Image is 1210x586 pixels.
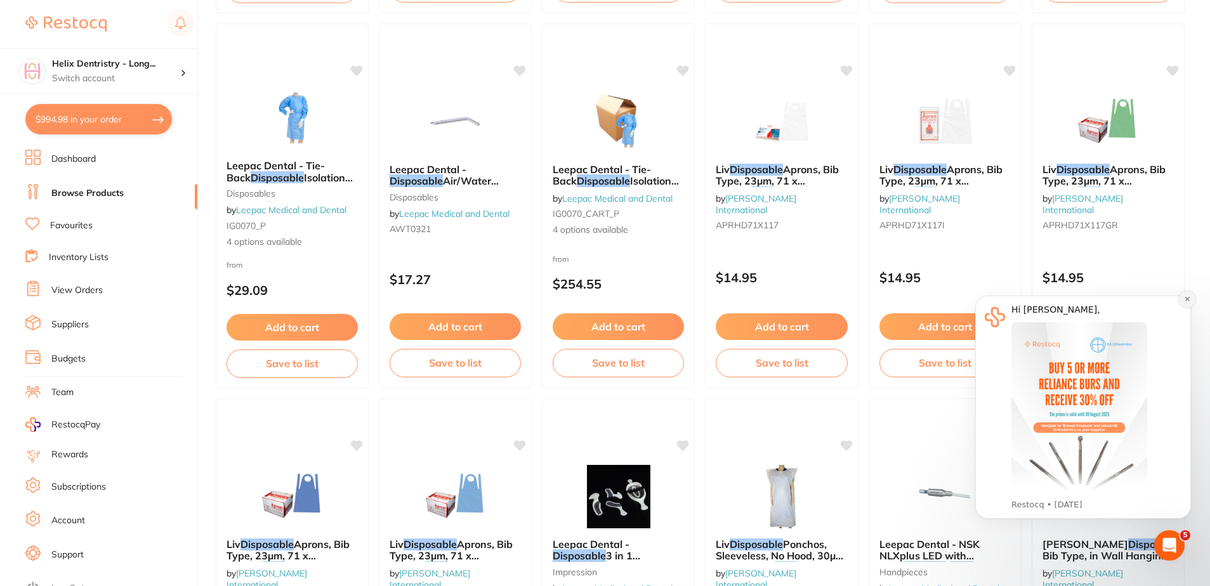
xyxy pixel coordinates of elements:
span: APRHD71X117GR [1042,219,1118,231]
b: Leepac Dental - Disposable Air/Water Syringe Tip (Metal Inner Core) - High Quality Dental Product [390,164,521,187]
span: Aprons, Bib Type, 23µm, 71 x 117cm, [716,163,839,199]
p: $14.95 [879,270,1011,285]
em: High [1078,186,1101,199]
em: High [262,561,285,574]
em: Disposable [730,163,783,176]
a: Suppliers [51,318,89,331]
span: by [1042,193,1123,216]
button: Add to cart [716,313,847,340]
p: $29.09 [227,283,358,297]
em: Disposable [240,538,294,550]
span: 4 options available [227,236,358,249]
span: Liv [1042,163,1056,176]
a: Inventory Lists [49,251,109,264]
em: High [775,561,798,574]
span: Leepac Dental - Tie-Back [227,159,325,183]
button: Save to list [227,349,358,377]
em: Disposable [1056,163,1110,176]
a: Leepac Medical and Dental [399,208,510,219]
em: Disposable [390,174,443,187]
span: Ponchos, Sleeveless, No Hood, 30µm, 72 x 130cm, [716,538,847,574]
a: [PERSON_NAME] International [1042,193,1123,216]
a: Budgets [51,353,86,365]
em: High [915,186,938,199]
iframe: Intercom live chat [1154,530,1185,561]
a: Restocq Logo [25,10,107,39]
img: Leepac Dental - Disposable 3 in 1 Impression Trays Sideless Posterior - High Quality Dental Product [577,465,660,528]
b: Liv Disposable Ponchos, Sleeveless, No Hood, 30µm, 72 x 130cm, High Density Polyethylene (HDPE), ... [716,538,847,562]
em: High [950,561,973,574]
span: Aprons, Bib Type, 23µm, 71 x 117cm, [390,538,513,574]
span: by [716,193,796,216]
a: Account [51,514,85,527]
p: $254.55 [553,277,684,291]
span: IG0070_P [227,220,266,231]
button: Save to list [716,349,847,377]
button: Add to cart [879,313,1011,340]
button: Save to list [553,349,684,377]
a: Subscriptions [51,481,106,493]
button: Add to cart [553,313,684,340]
span: Aprons, Bib Type, 23µm, 71 x 117cm, [227,538,350,574]
img: Liv Disposable Ponchos, Sleeveless, No Hood, 30µm, 72 x 130cm, High Density Polyethylene (HDPE), ... [740,465,823,528]
span: 5 [1180,530,1190,540]
span: by [227,204,346,216]
small: disposables [227,188,358,199]
span: Air/Water Syringe Tip (Metal Inner Core) - [390,174,506,211]
img: Leepac Dental - Tie-Back Disposable Isolation Gowns (Level 2 | Extra Thick) - High Quality Dental... [251,86,334,150]
img: Liv Disposable Aprons, Bib Type, 23µm, 71 x 117cm, High Density Polyethylene (HDPE), Blue, HACCP,... [251,465,334,528]
button: Save to list [879,349,1011,377]
b: Liv Disposable Aprons, Bib Type, 23µm, 71 x 117cm, High Density Polyethylene (HDPE), Blue, HACCP,... [227,538,358,562]
span: Aprons, Bib Type, 23µm, 71 x 117cm, [879,163,1003,199]
img: RestocqPay [25,417,41,432]
a: Rewards [51,448,88,461]
span: Aprons, Bib Type, 23µm, 71 x 117cm, [1042,163,1166,199]
a: RestocqPay [25,417,100,432]
span: Leepac Dental - NSK NLXplus LED with Endo [879,538,980,574]
span: Liv [716,163,730,176]
span: 3 in 1 Impression Trays Sideless Posterior - [553,549,676,585]
span: from [553,254,569,264]
img: Restocq Logo [25,16,107,32]
img: Liv Disposable Aprons, Bib Type, 23µm, 71 x 117cm, High Density Polyethylene (HDPE), Blue, Single... [414,465,497,528]
em: Disposable [893,163,947,176]
span: Leepac Dental - Tie-Back [553,163,651,187]
span: Liv [879,163,893,176]
button: Add to cart [227,314,358,341]
span: Leepac Dental - [553,538,629,550]
small: disposables [390,192,521,202]
b: Leepac Dental - NSK NLXplus LED with Endo Function - High Quality Dental Product [879,538,1011,562]
iframe: Intercom notifications message [956,277,1210,552]
span: by [390,208,510,219]
span: Liv [227,538,240,550]
a: [PERSON_NAME] International [716,193,796,216]
em: Function [904,561,946,574]
a: View Orders [51,284,103,297]
button: Add to cart [390,313,521,340]
b: Leepac Dental - Tie-Back Disposable Isolation Gowns (Level 2 | Extra Thick) - High Quality Dental... [227,160,358,183]
span: by [879,193,960,216]
img: Liv Disposable Aprons, Bib Type, 23µm, 71 x 117cm, High Density Polyethylene (HDPE), Green, 100/Box [1067,90,1149,153]
span: AWT0321 [390,223,431,235]
small: impression [553,567,684,577]
b: Liv Disposable Aprons, Bib Type, 23µm, 71 x 117cm, High Density Polyethylene (HDPE), White, Singl... [879,164,1011,187]
button: Save to list [390,349,521,377]
span: APRHD71X117 [716,219,779,231]
img: Leepac Dental - Disposable Air/Water Syringe Tip (Metal Inner Core) - High Quality Dental Product [414,90,497,153]
button: $994.98 in your order [25,104,172,134]
span: - [946,561,950,574]
span: Liv [716,538,730,550]
a: Support [51,549,84,561]
b: Liv Disposable Aprons, Bib Type, 23µm, 71 x 117cm, High Density Polyethylene (HDPE), Green, 100/Box [1042,164,1174,187]
span: RestocqPay [51,419,100,431]
p: $17.27 [390,272,521,287]
small: handpieces [879,567,1011,577]
span: 4 options available [553,224,684,237]
em: Disposable [577,174,630,187]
